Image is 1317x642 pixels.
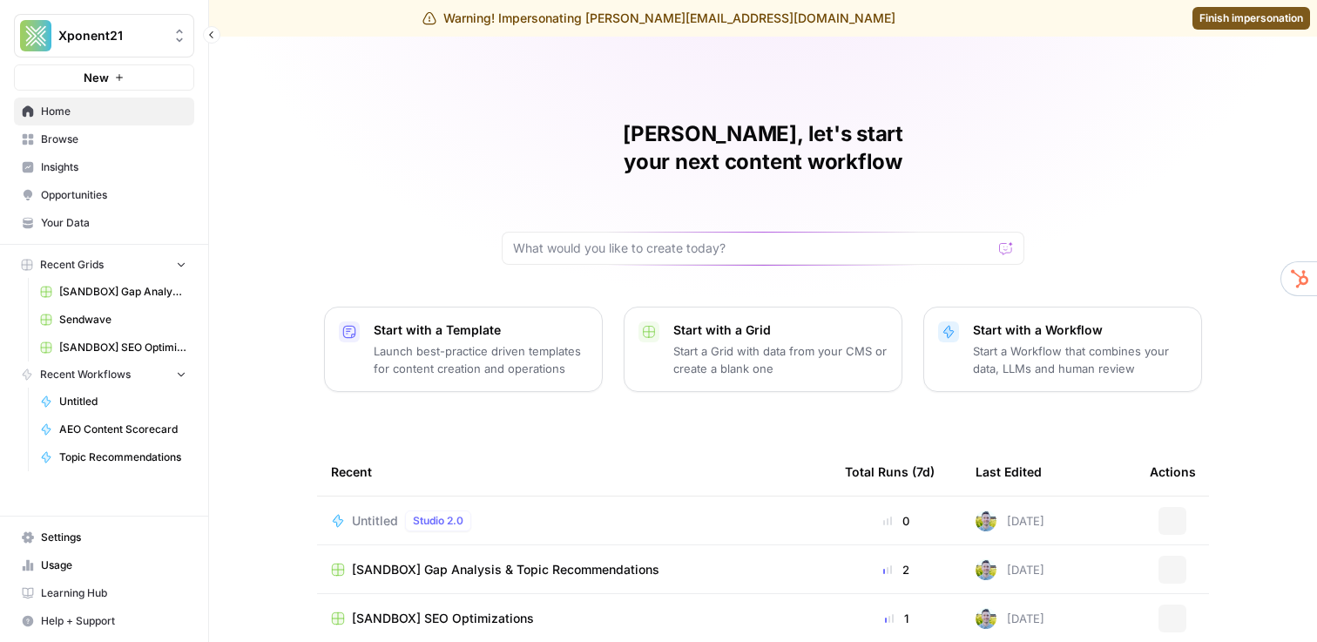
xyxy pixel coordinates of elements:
span: Help + Support [41,613,186,629]
a: Opportunities [14,181,194,209]
span: Xponent21 [58,27,164,44]
span: Browse [41,132,186,147]
div: Last Edited [976,448,1042,496]
span: Learning Hub [41,585,186,601]
span: New [84,69,109,86]
p: Launch best-practice driven templates for content creation and operations [374,342,588,377]
div: Recent [331,448,817,496]
input: What would you like to create today? [513,240,992,257]
a: Finish impersonation [1192,7,1310,30]
span: Sendwave [59,312,186,328]
span: Insights [41,159,186,175]
img: Xponent21 Logo [20,20,51,51]
p: Start with a Template [374,321,588,339]
a: Your Data [14,209,194,237]
a: Usage [14,551,194,579]
span: Finish impersonation [1199,10,1303,26]
div: Warning! Impersonating [PERSON_NAME][EMAIL_ADDRESS][DOMAIN_NAME] [422,10,895,27]
div: Total Runs (7d) [845,448,935,496]
span: [SANDBOX] Gap Analysis & Topic Recommendations [352,561,659,578]
a: Settings [14,524,194,551]
a: [SANDBOX] Gap Analysis & Topic Recommendations [32,278,194,306]
span: Topic Recommendations [59,449,186,465]
a: Browse [14,125,194,153]
button: Help + Support [14,607,194,635]
button: Start with a WorkflowStart a Workflow that combines your data, LLMs and human review [923,307,1202,392]
span: Home [41,104,186,119]
span: [SANDBOX] SEO Optimizations [352,610,534,627]
button: New [14,64,194,91]
span: Recent Grids [40,257,104,273]
a: [SANDBOX] SEO Optimizations [32,334,194,362]
a: Home [14,98,194,125]
h1: [PERSON_NAME], let's start your next content workflow [502,120,1024,176]
p: Start with a Workflow [973,321,1187,339]
span: [SANDBOX] Gap Analysis & Topic Recommendations [59,284,186,300]
a: [SANDBOX] Gap Analysis & Topic Recommendations [331,561,817,578]
span: Recent Workflows [40,367,131,382]
div: 0 [845,512,948,530]
a: Untitled [32,388,194,416]
span: Settings [41,530,186,545]
button: Workspace: Xponent21 [14,14,194,57]
button: Start with a GridStart a Grid with data from your CMS or create a blank one [624,307,902,392]
p: Start a Grid with data from your CMS or create a blank one [673,342,888,377]
span: Studio 2.0 [413,513,463,529]
a: UntitledStudio 2.0 [331,510,817,531]
span: Your Data [41,215,186,231]
img: 7o9iy2kmmc4gt2vlcbjqaas6vz7k [976,608,996,629]
button: Start with a TemplateLaunch best-practice driven templates for content creation and operations [324,307,603,392]
div: [DATE] [976,510,1044,531]
div: [DATE] [976,559,1044,580]
button: Recent Workflows [14,362,194,388]
a: Learning Hub [14,579,194,607]
a: Sendwave [32,306,194,334]
span: Usage [41,558,186,573]
a: Insights [14,153,194,181]
span: [SANDBOX] SEO Optimizations [59,340,186,355]
div: Actions [1150,448,1196,496]
img: 7o9iy2kmmc4gt2vlcbjqaas6vz7k [976,559,996,580]
span: AEO Content Scorecard [59,422,186,437]
div: 1 [845,610,948,627]
span: Untitled [352,512,398,530]
a: Topic Recommendations [32,443,194,471]
button: Recent Grids [14,252,194,278]
a: [SANDBOX] SEO Optimizations [331,610,817,627]
span: Untitled [59,394,186,409]
img: 7o9iy2kmmc4gt2vlcbjqaas6vz7k [976,510,996,531]
span: Opportunities [41,187,186,203]
a: AEO Content Scorecard [32,416,194,443]
p: Start with a Grid [673,321,888,339]
div: 2 [845,561,948,578]
div: [DATE] [976,608,1044,629]
p: Start a Workflow that combines your data, LLMs and human review [973,342,1187,377]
